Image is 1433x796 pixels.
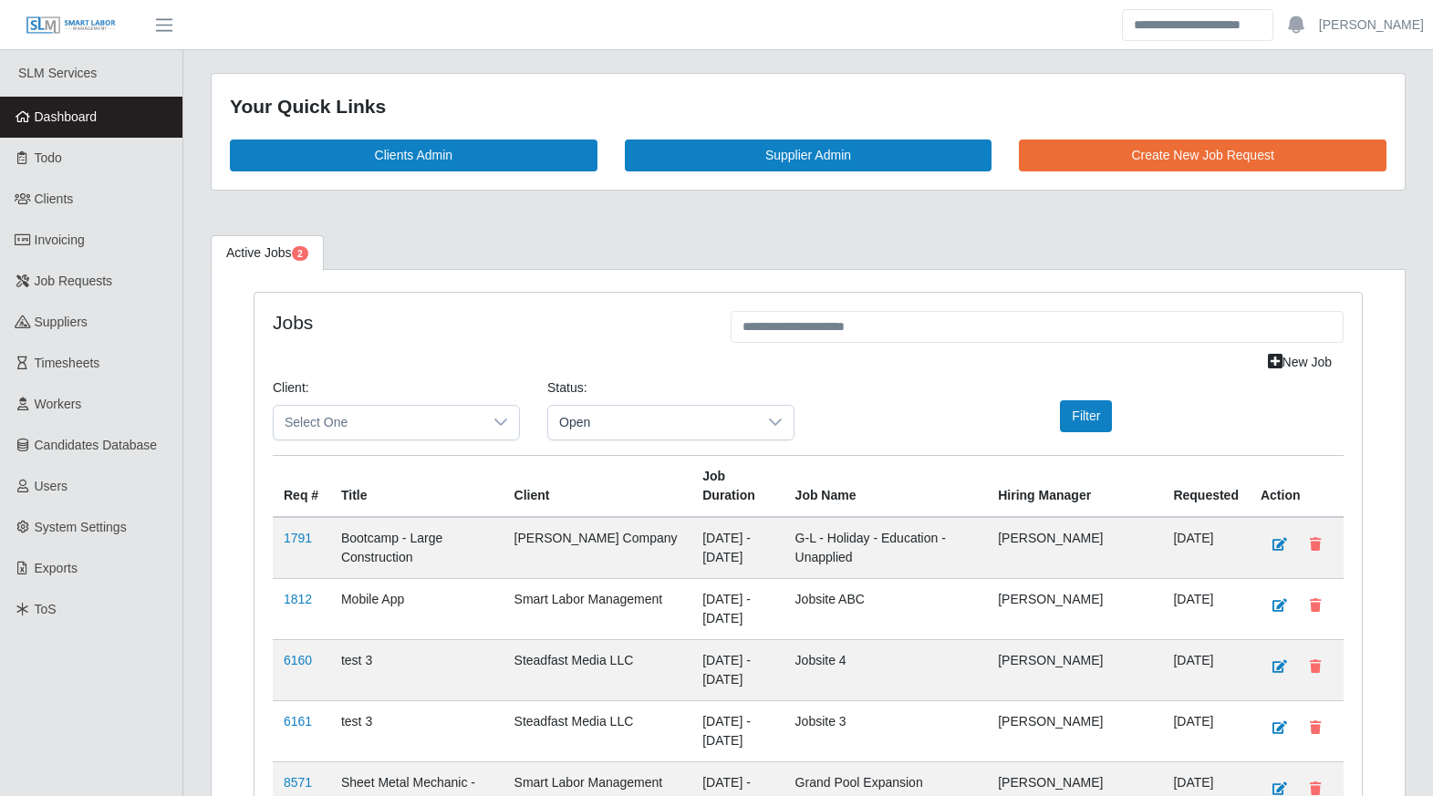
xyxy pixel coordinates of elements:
th: Req # [273,455,330,517]
td: test 3 [330,700,504,761]
th: Requested [1162,455,1250,517]
a: 1791 [284,531,312,545]
td: [PERSON_NAME] [987,517,1162,579]
td: Jobsite ABC [784,578,988,639]
td: [DATE] - [DATE] [691,578,784,639]
img: SLM Logo [26,16,117,36]
td: Jobsite 3 [784,700,988,761]
label: Status: [547,378,587,398]
span: Job Requests [35,274,113,288]
td: [DATE] [1162,639,1250,700]
span: Suppliers [35,315,88,329]
span: Pending Jobs [292,246,308,261]
th: Job Name [784,455,988,517]
span: Invoicing [35,233,85,247]
a: New Job [1256,346,1344,378]
a: 6160 [284,653,312,667]
a: Active Jobs [211,235,324,271]
span: Timesheets [35,356,100,370]
th: Hiring Manager [987,455,1162,517]
a: [PERSON_NAME] [1319,16,1424,35]
td: Smart Labor Management [504,578,692,639]
a: 1812 [284,592,312,606]
a: 6161 [284,714,312,729]
td: Steadfast Media LLC [504,700,692,761]
input: Search [1122,9,1273,41]
td: Bootcamp - Large Construction [330,517,504,579]
th: Job Duration [691,455,784,517]
span: Dashboard [35,109,98,124]
td: Steadfast Media LLC [504,639,692,700]
span: Open [548,406,757,439]
div: Your Quick Links [230,92,1386,121]
button: Filter [1060,400,1112,432]
span: Users [35,479,68,493]
span: Todo [35,150,62,165]
h4: Jobs [273,311,703,334]
td: Jobsite 4 [784,639,988,700]
td: Mobile App [330,578,504,639]
td: [DATE] [1162,578,1250,639]
span: SLM Services [18,66,97,80]
th: Title [330,455,504,517]
td: [DATE] [1162,700,1250,761]
span: Workers [35,397,82,411]
td: [DATE] [1162,517,1250,579]
td: G-L - Holiday - Education - Unapplied [784,517,988,579]
a: Clients Admin [230,140,597,171]
td: [DATE] - [DATE] [691,700,784,761]
label: Client: [273,378,309,398]
span: Exports [35,561,78,575]
span: Candidates Database [35,438,158,452]
span: Clients [35,191,74,206]
span: Select One [274,406,483,439]
td: [DATE] - [DATE] [691,639,784,700]
a: Create New Job Request [1019,140,1386,171]
td: [DATE] - [DATE] [691,517,784,579]
a: 8571 [284,775,312,790]
td: [PERSON_NAME] [987,700,1162,761]
span: System Settings [35,520,127,534]
th: Client [504,455,692,517]
td: [PERSON_NAME] Company [504,517,692,579]
a: Supplier Admin [625,140,992,171]
td: [PERSON_NAME] [987,639,1162,700]
td: [PERSON_NAME] [987,578,1162,639]
th: Action [1250,455,1344,517]
span: ToS [35,602,57,616]
td: test 3 [330,639,504,700]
